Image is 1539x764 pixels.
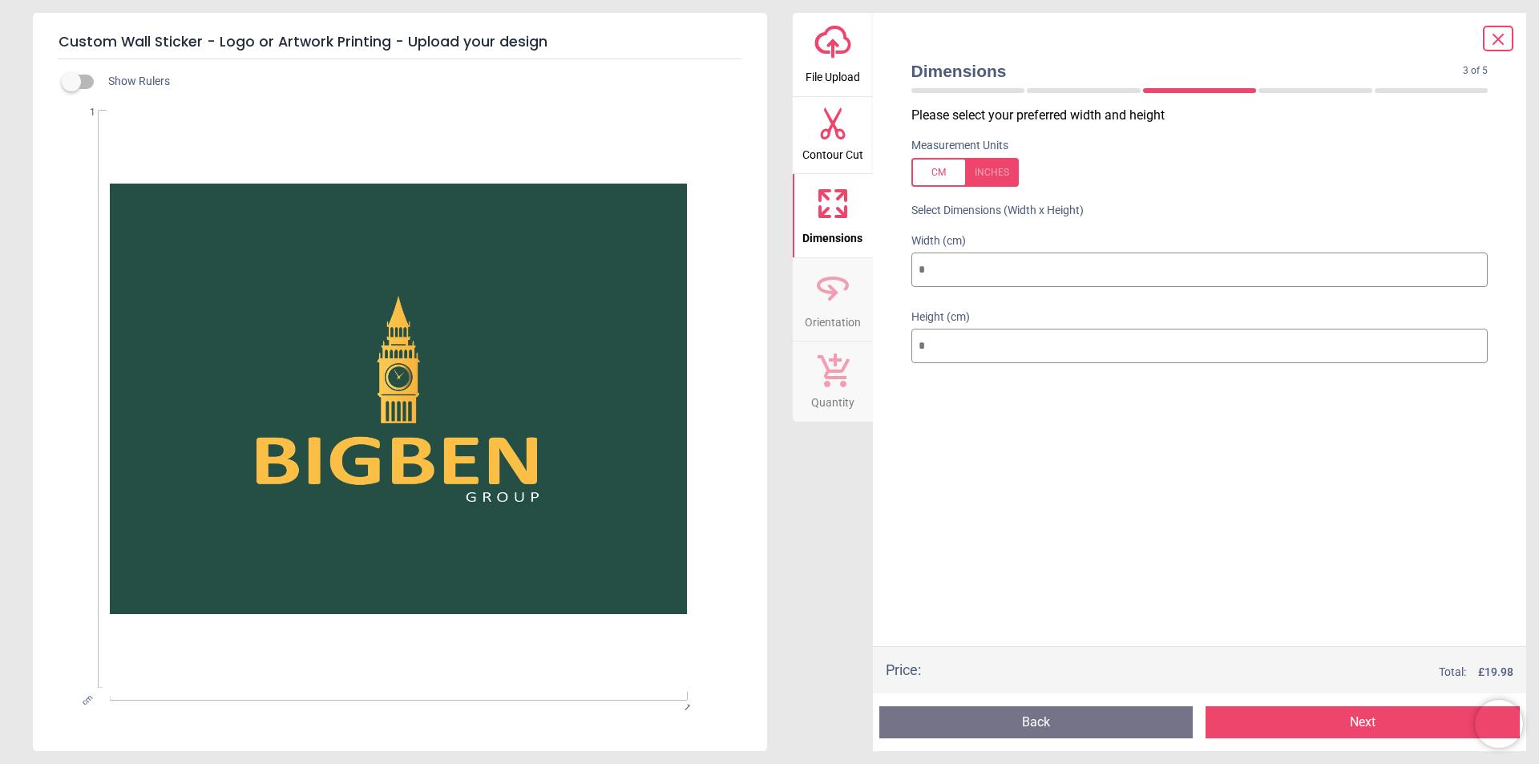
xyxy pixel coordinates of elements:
[811,387,854,411] span: Quantity
[911,59,1464,83] span: Dimensions
[793,13,873,96] button: File Upload
[802,139,863,164] span: Contour Cut
[1463,64,1488,78] span: 3 of 5
[1475,700,1523,748] iframe: Brevo live chat
[793,97,873,174] button: Contour Cut
[1478,665,1513,681] span: £
[806,62,860,86] span: File Upload
[899,203,1084,219] label: Select Dimensions (Width x Height)
[911,107,1501,124] p: Please select your preferred width and height
[911,233,1489,249] label: Width (cm)
[793,258,873,342] button: Orientation
[65,106,95,119] span: 1
[80,692,95,706] span: cm
[793,174,873,257] button: Dimensions
[879,706,1194,738] button: Back
[805,307,861,331] span: Orientation
[59,26,741,59] h5: Custom Wall Sticker - Logo or Artwork Printing - Upload your design
[680,701,690,712] span: 1
[802,223,862,247] span: Dimensions
[71,72,767,91] div: Show Rulers
[911,138,1008,154] label: Measurement Units
[1484,665,1513,678] span: 19.98
[911,309,1489,325] label: Height (cm)
[1206,706,1520,738] button: Next
[793,342,873,422] button: Quantity
[945,665,1514,681] div: Total:
[886,660,921,680] div: Price :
